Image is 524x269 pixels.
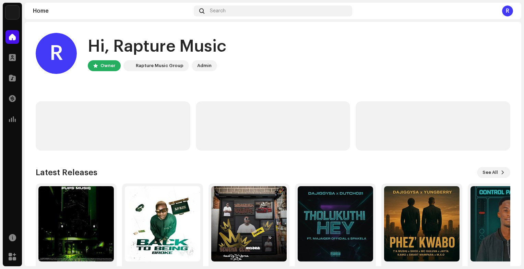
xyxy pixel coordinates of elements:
[125,62,133,70] img: d6d936c5-4811-4bb5-96e9-7add514fcdf6
[100,62,115,70] div: Owner
[136,62,183,70] div: Rapture Music Group
[33,8,191,14] div: Home
[125,186,200,261] img: 69c1c0a4-f255-4dd3-a8eb-5da3d5eaae5e
[502,5,513,16] div: R
[211,186,287,261] img: 2ec8dc08-131f-4c98-ab87-912de7d166e6
[483,166,498,179] span: See All
[477,167,510,178] button: See All
[210,8,226,14] span: Search
[36,33,77,74] div: R
[197,62,212,70] div: Admin
[5,5,19,19] img: d6d936c5-4811-4bb5-96e9-7add514fcdf6
[384,186,460,261] img: 4485d520-6125-47a9-ad49-9701a81c8f93
[38,186,114,261] img: 0889c955-8111-401a-aa53-25d2936b69d1
[88,36,226,57] div: Hi, Rapture Music
[36,167,97,178] h3: Latest Releases
[298,186,373,261] img: fe0151e2-5b81-4e01-950d-30034e7e3a1e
